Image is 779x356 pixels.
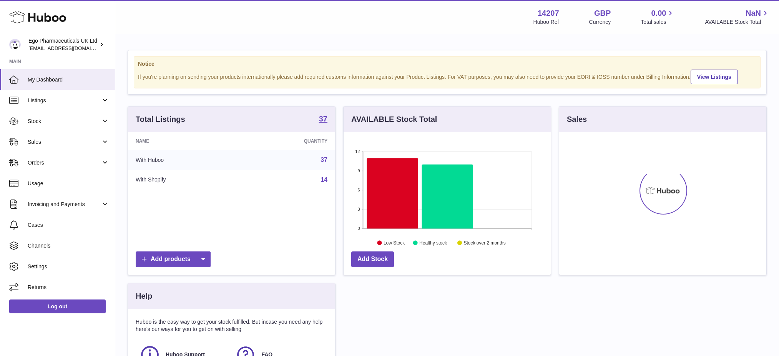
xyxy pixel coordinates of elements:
[28,242,109,250] span: Channels
[319,115,327,124] a: 37
[463,240,505,246] text: Stock over 2 months
[705,18,770,26] span: AVAILABLE Stock Total
[351,114,437,125] h3: AVAILABLE Stock Total
[641,18,675,26] span: Total sales
[319,115,327,123] strong: 37
[28,97,101,104] span: Listings
[355,149,360,154] text: 12
[128,150,240,170] td: With Huboo
[136,114,185,125] h3: Total Listings
[28,159,101,166] span: Orders
[28,284,109,291] span: Returns
[9,39,21,50] img: internalAdmin-14207@internal.huboo.com
[28,263,109,270] span: Settings
[419,240,447,246] text: Healthy stock
[533,18,559,26] div: Huboo Ref
[321,176,327,183] a: 14
[138,60,756,68] strong: Notice
[28,180,109,187] span: Usage
[28,118,101,125] span: Stock
[28,221,109,229] span: Cases
[28,76,109,83] span: My Dashboard
[746,8,761,18] span: NaN
[28,37,98,52] div: Ego Pharmaceuticals UK Ltd
[138,68,756,84] div: If you're planning on sending your products internationally please add required customs informati...
[136,291,152,301] h3: Help
[136,318,327,333] p: Huboo is the easy way to get your stock fulfilled. But incase you need any help here's our ways f...
[567,114,587,125] h3: Sales
[351,251,394,267] a: Add Stock
[357,226,360,231] text: 0
[136,251,211,267] a: Add products
[357,188,360,192] text: 6
[321,156,327,163] a: 37
[651,8,666,18] span: 0.00
[594,8,611,18] strong: GBP
[538,8,559,18] strong: 14207
[357,207,360,211] text: 3
[384,240,405,246] text: Low Stock
[691,70,738,84] a: View Listings
[240,132,335,150] th: Quantity
[589,18,611,26] div: Currency
[28,45,113,51] span: [EMAIL_ADDRESS][DOMAIN_NAME]
[9,299,106,313] a: Log out
[28,201,101,208] span: Invoicing and Payments
[705,8,770,26] a: NaN AVAILABLE Stock Total
[28,138,101,146] span: Sales
[357,168,360,173] text: 9
[128,132,240,150] th: Name
[641,8,675,26] a: 0.00 Total sales
[128,170,240,190] td: With Shopify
